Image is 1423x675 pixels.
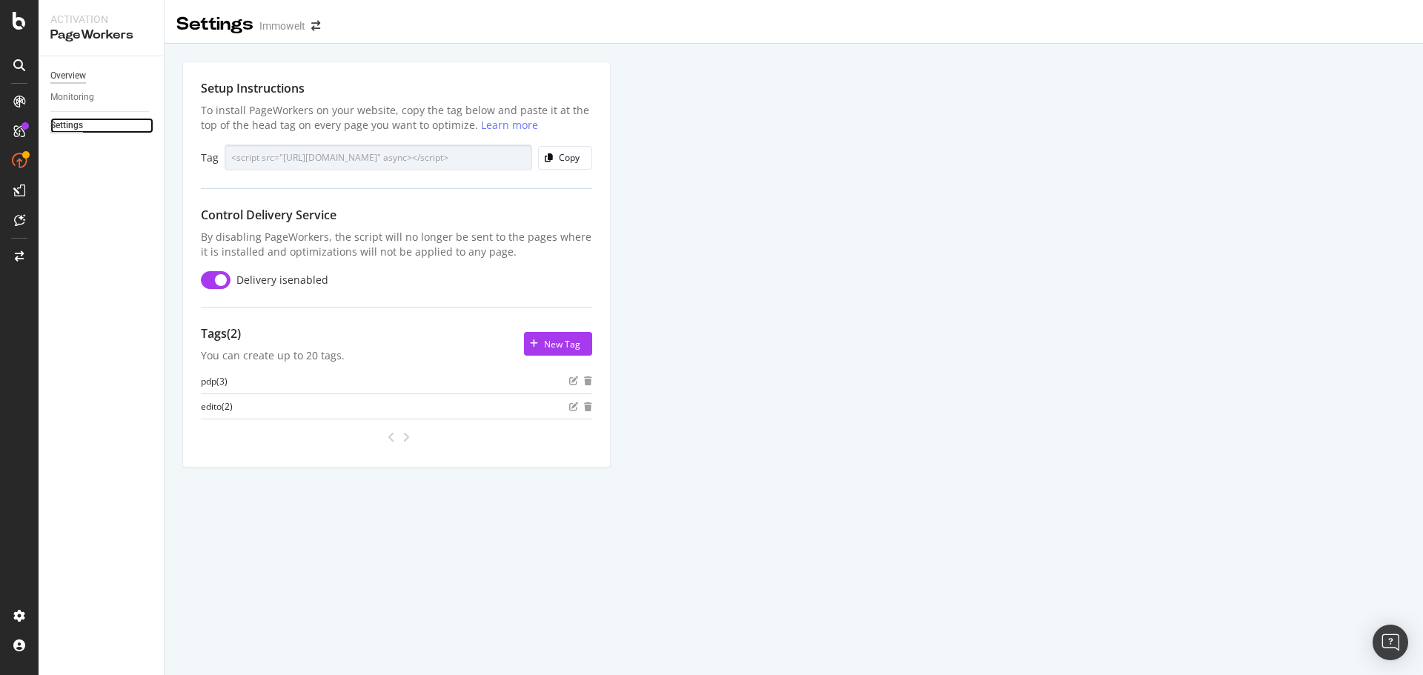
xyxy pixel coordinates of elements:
[176,12,253,37] div: Settings
[401,430,411,445] div: angle-right
[201,80,592,97] div: Setup Instructions
[201,207,592,224] div: Control Delivery Service
[201,103,592,133] div: To install PageWorkers on your website, copy the tag below and paste it at the top of the head ta...
[50,118,83,133] div: Settings
[569,400,578,413] div: edit
[50,118,153,133] a: Settings
[201,230,592,259] div: By disabling PageWorkers, the script will no longer be sent to the pages where it is installed an...
[538,146,592,170] button: Copy
[50,90,153,105] a: Monitoring
[569,375,578,388] div: edit
[201,375,228,388] div: pdp ( 3 )
[50,68,86,84] div: Overview
[1373,625,1408,660] div: Open Intercom Messenger
[544,338,580,350] div: New Tag
[584,400,592,413] div: trash
[201,400,233,413] div: edito ( 2 )
[50,90,94,105] div: Monitoring
[50,68,153,84] a: Overview
[311,21,320,31] div: arrow-right-arrow-left
[236,273,328,287] div: Delivery is enabled
[201,348,345,363] div: You can create up to 20 tags.
[201,150,219,165] div: Tag
[481,118,538,132] a: Learn more
[524,332,592,356] button: New Tag
[382,425,401,449] div: angle-left
[559,151,580,164] div: Copy
[584,375,592,388] div: trash
[50,12,152,27] div: Activation
[201,325,345,342] div: Tags (2)
[259,19,305,33] div: Immowelt
[50,27,152,44] div: PageWorkers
